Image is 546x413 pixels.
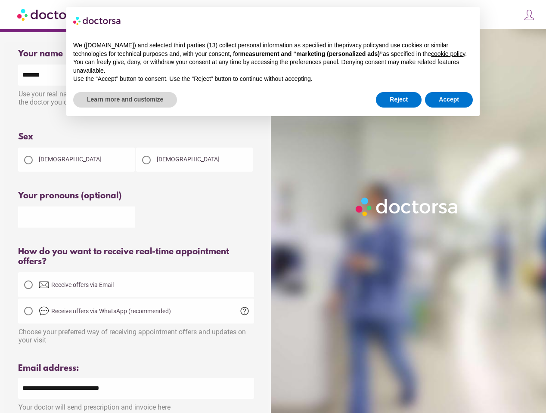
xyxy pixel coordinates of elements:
[157,156,220,163] span: [DEMOGRAPHIC_DATA]
[239,306,250,316] span: help
[18,191,254,201] div: Your pronouns (optional)
[342,42,378,49] a: privacy policy
[73,92,177,108] button: Learn more and customize
[18,364,254,373] div: Email address:
[376,92,422,108] button: Reject
[353,194,462,219] img: Logo-Doctorsa-trans-White-partial-flat.png
[73,14,121,28] img: logo
[425,92,473,108] button: Accept
[73,41,473,58] p: We ([DOMAIN_NAME]) and selected third parties (13) collect personal information as specified in t...
[17,5,85,24] img: Doctorsa.com
[18,324,254,344] div: Choose your preferred way of receiving appointment offers and updates on your visit
[431,50,465,57] a: cookie policy
[73,58,473,75] p: You can freely give, deny, or withdraw your consent at any time by accessing the preferences pane...
[39,306,49,316] img: chat
[39,280,49,290] img: email
[18,247,254,267] div: How do you want to receive real-time appointment offers?
[51,308,171,314] span: Receive offers via WhatsApp (recommended)
[39,156,102,163] span: [DEMOGRAPHIC_DATA]
[523,9,535,21] img: icons8-customer-100.png
[51,281,114,288] span: Receive offers via Email
[240,50,383,57] strong: measurement and “marketing (personalized ads)”
[18,49,254,59] div: Your name
[18,132,254,142] div: Sex
[18,399,254,411] div: Your doctor will send prescription and invoice here
[73,75,473,83] p: Use the “Accept” button to consent. Use the “Reject” button to continue without accepting.
[18,86,254,113] div: Use your real name to ensure proper care. Your details are shared only with the doctor you choose...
